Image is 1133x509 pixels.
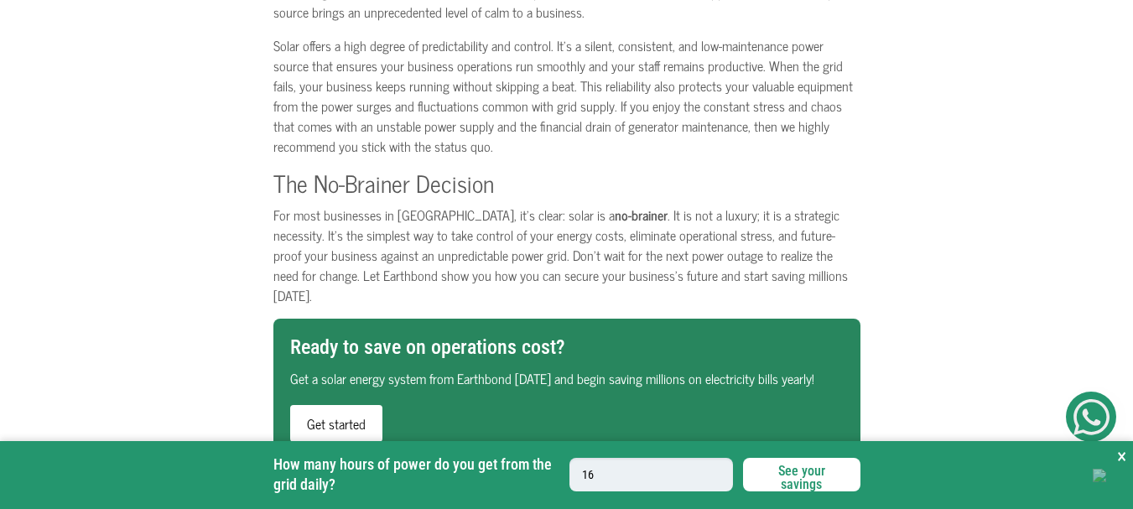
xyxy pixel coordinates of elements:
[290,335,844,360] h3: Ready to save on operations cost?
[290,368,844,388] p: Get a solar energy system from Earthbond [DATE] and begin saving millions on electricity bills ye...
[273,454,559,495] label: How many hours of power do you get from the grid daily?
[615,204,668,226] b: no-brainer
[290,405,382,442] a: Get started
[1073,399,1110,435] img: Get Started On Earthbond Via Whatsapp
[273,35,860,156] p: Solar offers a high degree of predictability and control. It's a silent, consistent, and low-main...
[743,458,860,491] button: See your savings
[273,169,860,198] h3: The No-Brainer Decision
[273,205,860,305] p: For most businesses in [GEOGRAPHIC_DATA], it’s clear: solar is a . It is not a luxury; it is a st...
[569,458,733,491] input: Enter a value
[1117,441,1126,471] button: Close Sticky CTA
